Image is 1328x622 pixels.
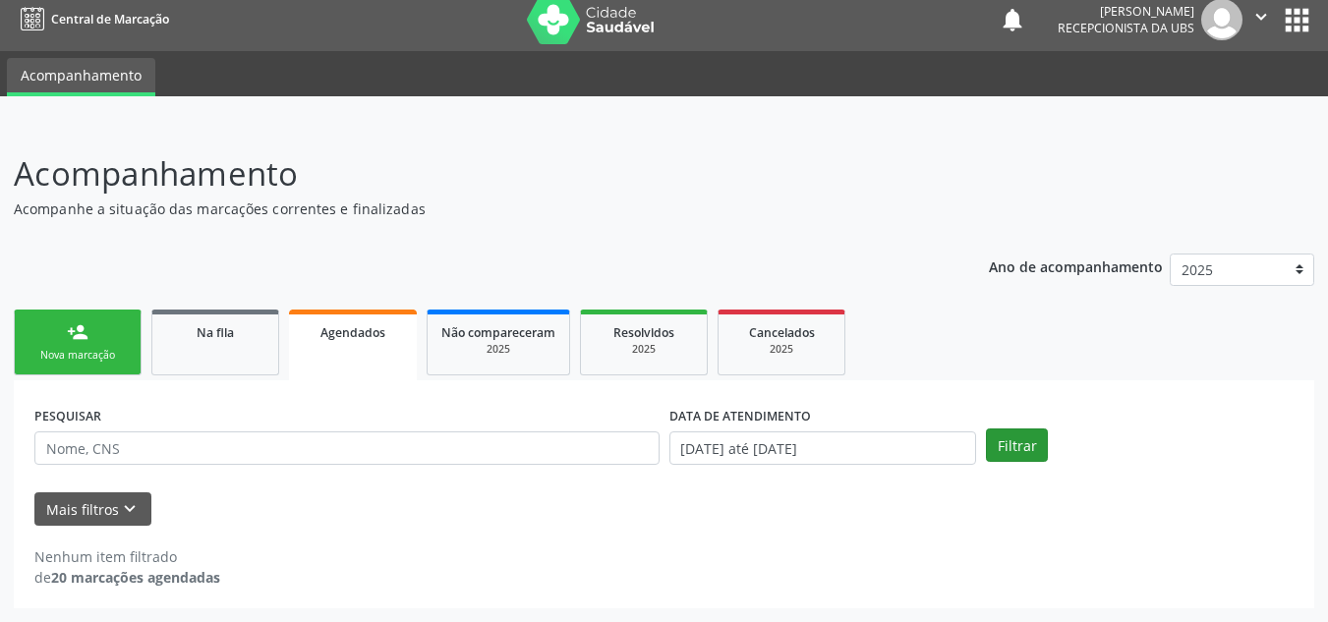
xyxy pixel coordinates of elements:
[669,401,811,431] label: DATA DE ATENDIMENTO
[34,567,220,588] div: de
[595,342,693,357] div: 2025
[1280,3,1314,37] button: apps
[197,324,234,341] span: Na fila
[67,321,88,343] div: person_add
[29,348,127,363] div: Nova marcação
[34,431,660,465] input: Nome, CNS
[1250,6,1272,28] i: 
[7,58,155,96] a: Acompanhamento
[320,324,385,341] span: Agendados
[34,546,220,567] div: Nenhum item filtrado
[14,198,924,219] p: Acompanhe a situação das marcações correntes e finalizadas
[441,324,555,341] span: Não compareceram
[669,431,977,465] input: Selecione um intervalo
[441,342,555,357] div: 2025
[51,11,169,28] span: Central de Marcação
[999,6,1026,33] button: notifications
[119,498,141,520] i: keyboard_arrow_down
[1058,3,1194,20] div: [PERSON_NAME]
[34,492,151,527] button: Mais filtroskeyboard_arrow_down
[989,254,1163,278] p: Ano de acompanhamento
[1058,20,1194,36] span: Recepcionista da UBS
[14,3,169,35] a: Central de Marcação
[51,568,220,587] strong: 20 marcações agendadas
[613,324,674,341] span: Resolvidos
[34,401,101,431] label: PESQUISAR
[14,149,924,198] p: Acompanhamento
[732,342,831,357] div: 2025
[986,428,1048,462] button: Filtrar
[749,324,815,341] span: Cancelados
